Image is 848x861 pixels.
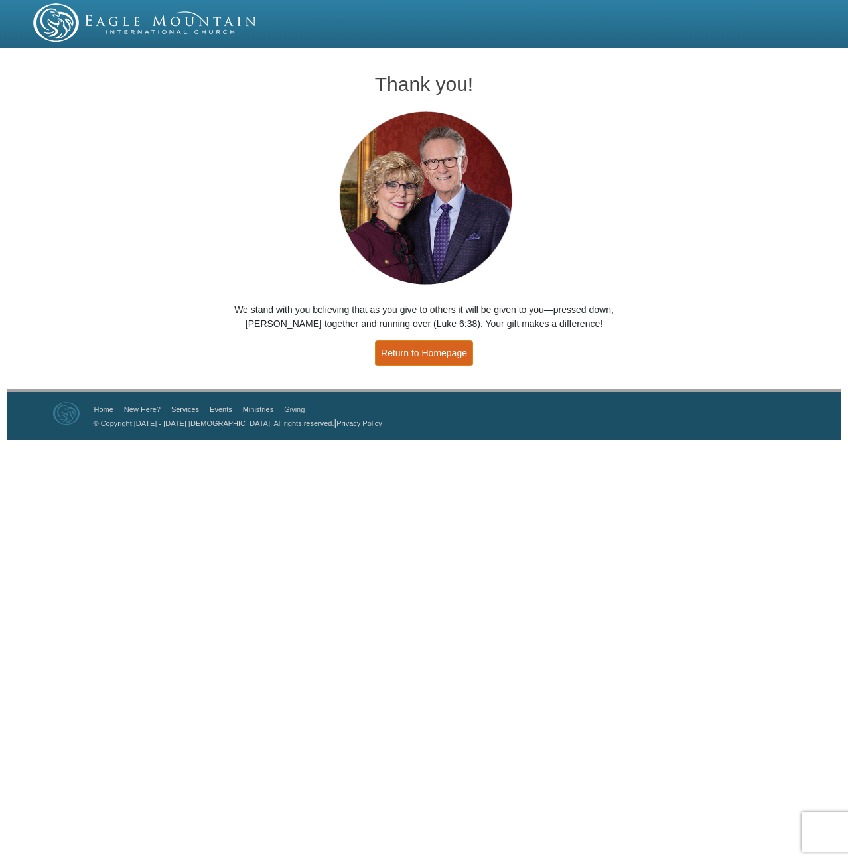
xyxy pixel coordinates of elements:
h1: Thank you! [219,73,629,95]
a: © Copyright [DATE] - [DATE] [DEMOGRAPHIC_DATA]. All rights reserved. [94,419,334,427]
a: Services [171,405,199,413]
a: Events [210,405,232,413]
img: EMIC [33,3,257,42]
p: | [89,416,382,430]
a: Home [94,405,113,413]
img: Pastors George and Terri Pearsons [326,107,522,290]
a: Giving [284,405,305,413]
a: Ministries [243,405,273,413]
p: We stand with you believing that as you give to others it will be given to you—pressed down, [PER... [219,303,629,331]
a: New Here? [124,405,161,413]
a: Privacy Policy [336,419,382,427]
a: Return to Homepage [375,340,473,366]
img: Eagle Mountain International Church [53,402,80,425]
